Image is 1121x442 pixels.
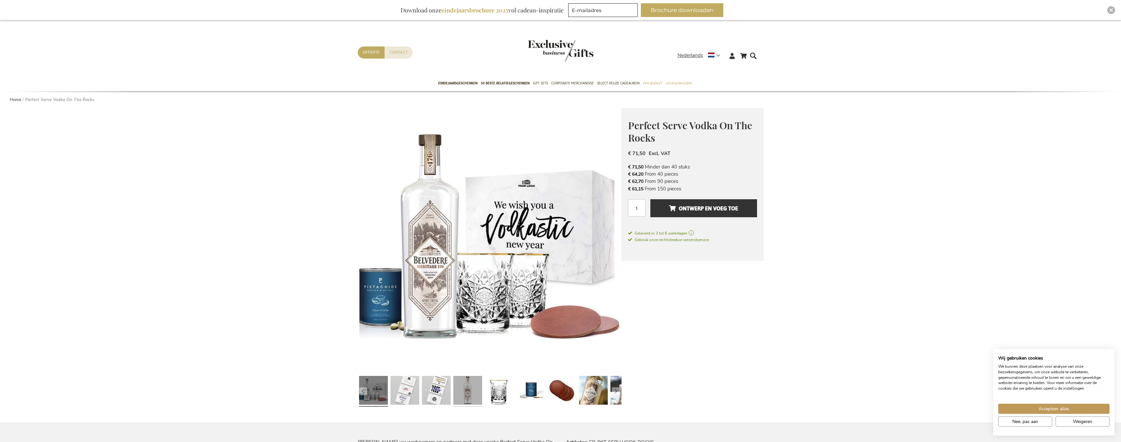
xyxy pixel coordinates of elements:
span: Nee, pas aan [1012,418,1038,425]
a: Beer Apéro Gift Box [359,373,388,409]
span: Accepteer alles [1039,405,1069,412]
button: Accepteer alle cookies [998,404,1110,414]
span: Excl. VAT [649,150,670,157]
span: Gebruik onze rechtstreekse verzendservice [628,237,709,242]
a: Gebruik onze rechtstreekse verzendservice [628,236,709,243]
a: Bloody Mary Cocktail Kit [516,373,545,409]
h2: Wij gebruiken cookies [998,355,1110,361]
a: Geleverd in 3 tot 6 werkdagen [628,230,757,236]
span: Weigeren [1073,418,1092,425]
span: Ontwerp en voeg toe [669,203,738,214]
li: Minder dan 40 stuks [628,163,757,170]
strong: Perfect Serve Vodka On The Rocks [25,97,94,103]
a: Perfect Serve Vodka On The Rocks [610,373,639,409]
a: Perfect Serve Vodka On The Rocks [485,373,514,409]
span: Gift Sets [533,80,548,87]
form: marketing offers and promotions [568,3,640,19]
img: Beer Apéro Gift Box [358,108,622,372]
span: Corporate Merchandise [551,80,594,87]
span: € 71,50 [628,164,643,170]
span: € 64,20 [628,171,643,177]
button: Alle cookies weigeren [1056,416,1110,427]
a: Perfect Serve Vodka On The Rocks [390,373,419,409]
a: Offerte [358,46,385,59]
input: E-mailadres [568,3,638,17]
span: Perfect Serve Vodka On The Rocks [628,119,752,145]
p: We kunnen deze plaatsen voor analyse van onze bezoekersgegevens, om onze website te verbeteren, g... [998,364,1110,391]
a: Perfect Serve Vodka On The Rocks [453,373,482,409]
button: Brochure downloaden [641,3,723,17]
span: Per Budget [643,80,662,87]
img: Exclusive Business gifts logo [528,40,593,62]
span: € 61,15 [628,186,643,192]
a: Home [10,97,21,103]
div: Nederlands [678,52,724,59]
div: Download onze vol cadeau-inspiratie [398,3,567,17]
a: Contact [385,46,413,59]
img: Close [1109,8,1113,12]
button: Pas cookie voorkeuren aan [998,416,1052,427]
a: Perfect Serve Vodka On The Rocks [422,373,451,409]
b: eindejaarsbrochure 2025 [442,6,508,14]
span: 50 beste relatiegeschenken [481,80,530,87]
li: From 150 pieces [628,185,757,192]
span: € 62,70 [628,178,643,185]
a: Perfect Serve Vodka On The Rocks [548,373,576,409]
span: Nederlands [678,52,703,59]
span: Eindejaarsgeschenken [438,80,478,87]
div: Close [1107,6,1115,14]
span: € 71,50 [628,150,645,157]
a: Perfect Serve Vodka On The Rocks [579,373,608,409]
input: Aantal [628,199,645,217]
li: From 90 pieces [628,178,757,185]
button: Ontwerp en voeg toe [650,199,757,217]
a: store logo [528,40,561,62]
li: From 40 pieces [628,170,757,178]
span: Gelegenheden [666,80,691,87]
span: Select Keuze Cadeaubon [597,80,640,87]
